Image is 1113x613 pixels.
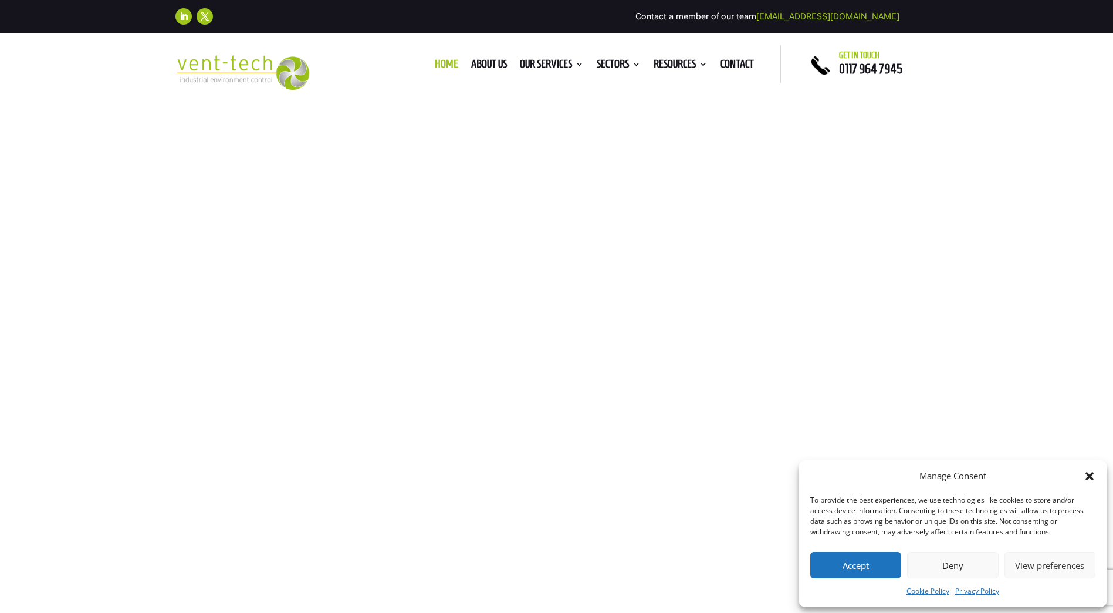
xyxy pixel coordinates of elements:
[597,60,641,73] a: Sectors
[175,55,310,90] img: 2023-09-27T08_35_16.549ZVENT-TECH---Clear-background
[471,60,507,73] a: About us
[955,584,999,598] a: Privacy Policy
[907,552,998,578] button: Deny
[1004,552,1095,578] button: View preferences
[654,60,708,73] a: Resources
[520,60,584,73] a: Our Services
[635,11,899,22] span: Contact a member of our team
[839,50,879,60] span: Get in touch
[810,495,1094,537] div: To provide the best experiences, we use technologies like cookies to store and/or access device i...
[839,62,902,76] a: 0117 964 7945
[175,8,192,25] a: Follow on LinkedIn
[197,8,213,25] a: Follow on X
[919,469,986,483] div: Manage Consent
[1084,470,1095,482] div: Close dialog
[435,60,458,73] a: Home
[906,584,949,598] a: Cookie Policy
[756,11,899,22] a: [EMAIL_ADDRESS][DOMAIN_NAME]
[720,60,754,73] a: Contact
[810,552,901,578] button: Accept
